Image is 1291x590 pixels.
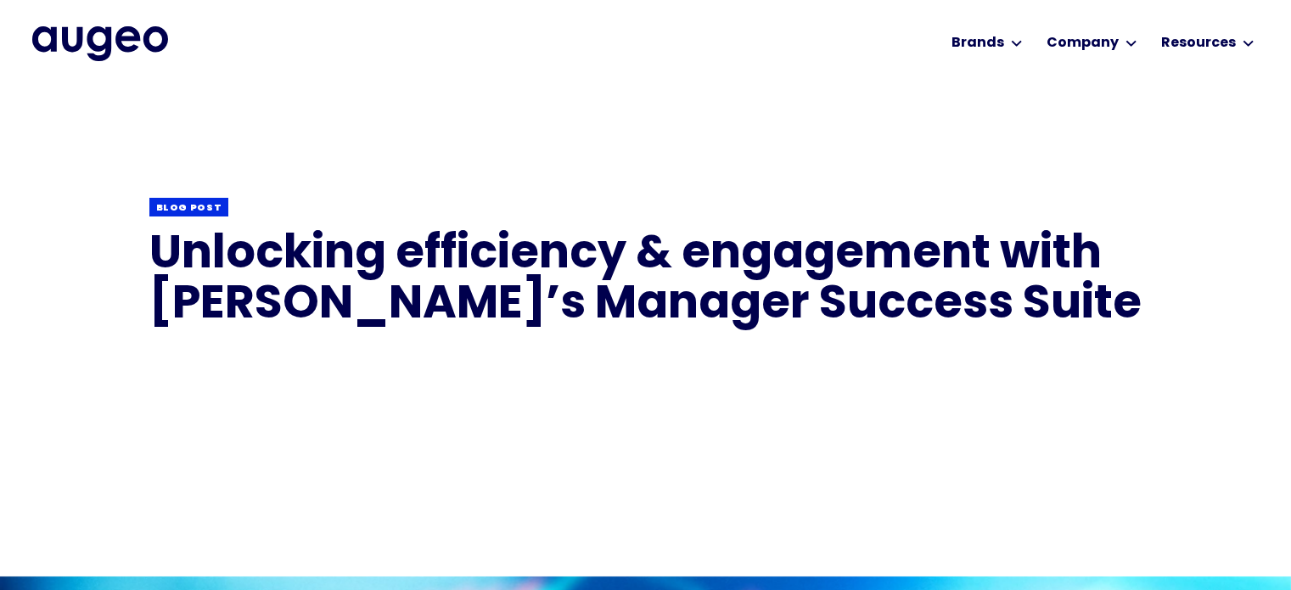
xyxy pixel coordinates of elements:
div: Resources [1161,33,1236,53]
div: Blog post [156,202,222,215]
a: home [32,26,168,60]
img: Augeo's full logo in midnight blue. [32,26,168,60]
h1: Unlocking efficiency & engagement with [PERSON_NAME]’s Manager Success Suite [149,231,1142,332]
div: Brands [951,33,1004,53]
div: Company [1047,33,1119,53]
